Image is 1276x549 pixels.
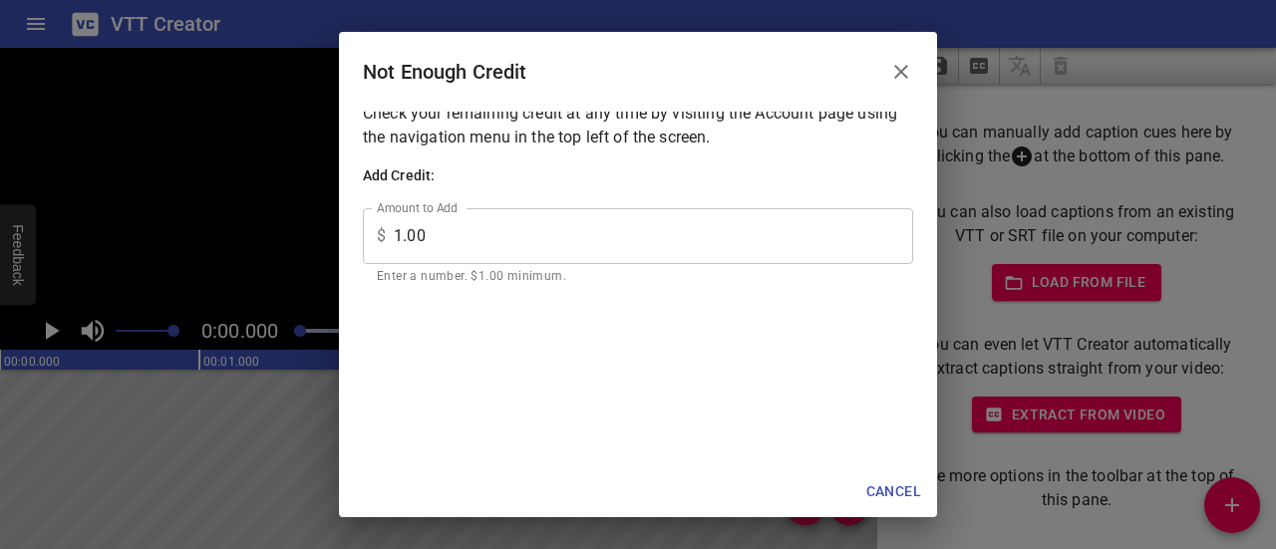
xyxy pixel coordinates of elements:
h6: Add Credit: [363,165,913,187]
button: Cancel [858,473,929,510]
span: Cancel [866,479,921,504]
input: 1.00 [394,208,913,264]
p: Check your remaining credit at any time by visiting the Account page using the navigation menu in... [363,102,913,149]
iframe: PayPal [363,295,913,452]
p: Enter a number. $1.00 minimum. [377,267,899,287]
button: Close [877,48,925,96]
h6: Not Enough Credit [363,56,527,88]
p: $ [377,224,386,248]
